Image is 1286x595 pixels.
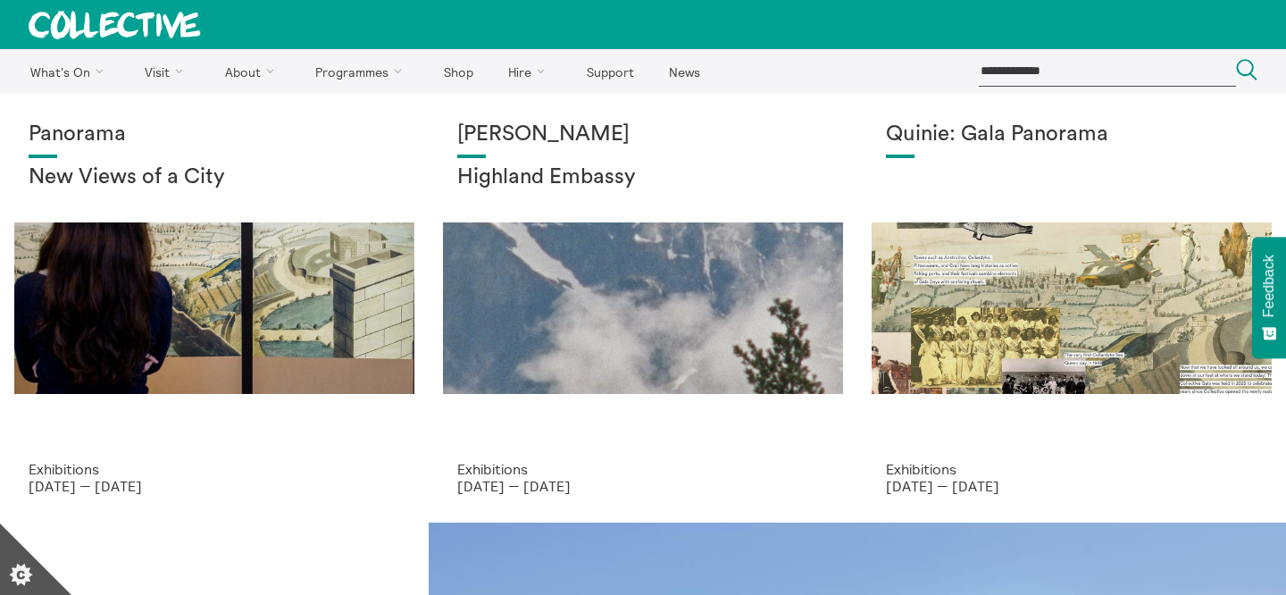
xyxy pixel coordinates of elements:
[457,122,829,147] h1: [PERSON_NAME]
[457,461,829,477] p: Exhibitions
[29,122,400,147] h1: Panorama
[300,49,425,94] a: Programmes
[429,94,857,523] a: Solar wheels 17 [PERSON_NAME] Highland Embassy Exhibitions [DATE] — [DATE]
[29,478,400,494] p: [DATE] — [DATE]
[428,49,489,94] a: Shop
[571,49,649,94] a: Support
[14,49,126,94] a: What's On
[457,478,829,494] p: [DATE] — [DATE]
[493,49,568,94] a: Hire
[886,122,1257,147] h1: Quinie: Gala Panorama
[886,478,1257,494] p: [DATE] — [DATE]
[1252,237,1286,358] button: Feedback - Show survey
[29,461,400,477] p: Exhibitions
[886,461,1257,477] p: Exhibitions
[457,165,829,190] h2: Highland Embassy
[29,165,400,190] h2: New Views of a City
[653,49,715,94] a: News
[209,49,296,94] a: About
[1261,255,1277,317] span: Feedback
[129,49,206,94] a: Visit
[857,94,1286,523] a: Josie Vallely Quinie: Gala Panorama Exhibitions [DATE] — [DATE]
